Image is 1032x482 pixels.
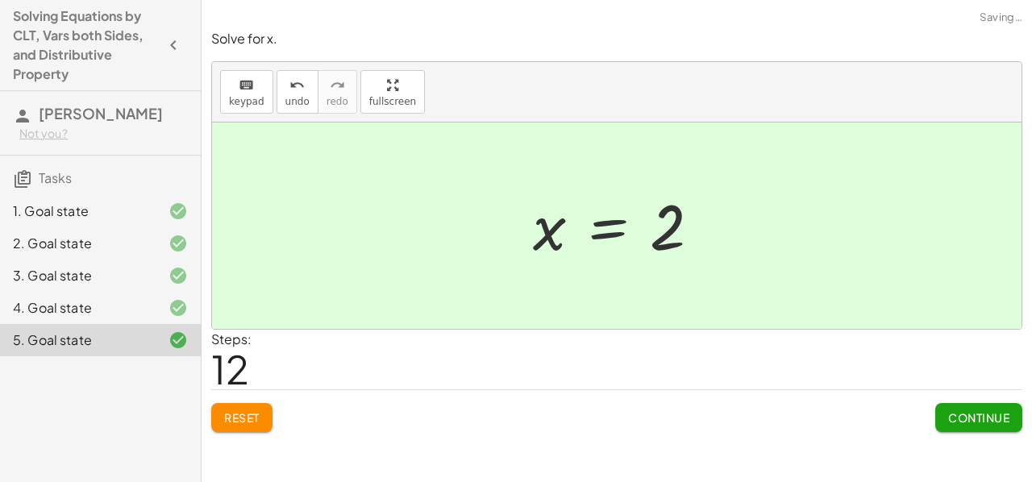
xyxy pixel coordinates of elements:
[239,76,254,95] i: keyboard
[360,70,425,114] button: fullscreen
[285,96,310,107] span: undo
[169,202,188,221] i: Task finished and correct.
[935,403,1022,432] button: Continue
[220,70,273,114] button: keyboardkeypad
[369,96,416,107] span: fullscreen
[19,126,188,142] div: Not you?
[224,410,260,425] span: Reset
[330,76,345,95] i: redo
[13,234,143,253] div: 2. Goal state
[169,298,188,318] i: Task finished and correct.
[289,76,305,95] i: undo
[277,70,318,114] button: undoundo
[980,10,1022,26] span: Saving…
[169,266,188,285] i: Task finished and correct.
[948,410,1009,425] span: Continue
[13,330,143,350] div: 5. Goal state
[13,298,143,318] div: 4. Goal state
[13,266,143,285] div: 3. Goal state
[13,6,159,84] h4: Solving Equations by CLT, Vars both Sides, and Distributive Property
[169,234,188,253] i: Task finished and correct.
[13,202,143,221] div: 1. Goal state
[229,96,264,107] span: keypad
[318,70,357,114] button: redoredo
[211,403,273,432] button: Reset
[211,30,1022,48] p: Solve for x.
[39,169,72,186] span: Tasks
[211,330,252,347] label: Steps:
[327,96,348,107] span: redo
[169,330,188,350] i: Task finished and correct.
[211,344,249,393] span: 12
[39,104,163,123] span: [PERSON_NAME]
